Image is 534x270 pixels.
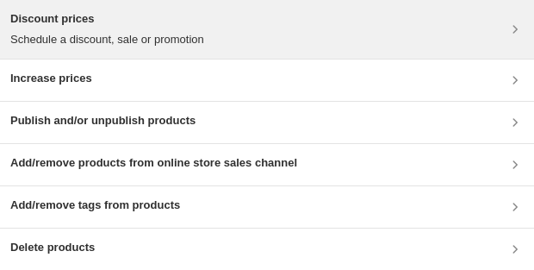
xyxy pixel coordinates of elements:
[10,70,92,87] h3: Increase prices
[10,31,204,48] p: Schedule a discount, sale or promotion
[10,10,204,28] h3: Discount prices
[10,154,297,172] h3: Add/remove products from online store sales channel
[10,197,180,214] h3: Add/remove tags from products
[10,239,95,256] h3: Delete products
[10,112,196,129] h3: Publish and/or unpublish products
